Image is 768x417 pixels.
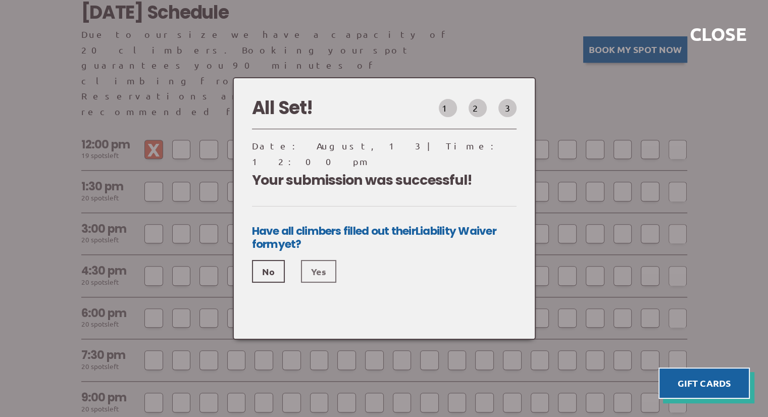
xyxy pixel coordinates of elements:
button: 1 [439,99,457,117]
h3: All Set! [252,96,313,120]
a: No [252,260,285,283]
h2: Have all climbers filled out their yet? [252,225,517,251]
a: Yes [301,260,336,283]
button: Close [687,18,750,50]
button: 3 [498,99,517,117]
button: 2 [469,99,487,117]
a: Liability Waiver form [252,223,496,252]
h1: Your submission was successful! [252,173,517,188]
span: Date: August, 13 [252,140,420,151]
span: | Time: 12:00 pm [252,140,508,167]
